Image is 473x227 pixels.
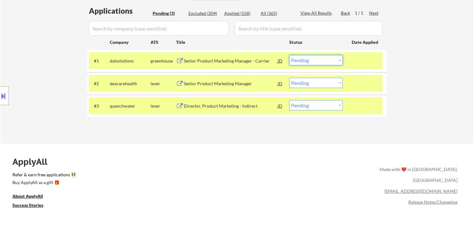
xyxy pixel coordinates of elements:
u: About ApplyAll [12,193,43,199]
div: Date Applied [352,39,379,45]
div: View All Results [300,10,334,16]
div: Next [369,10,379,16]
div: datsolutions [110,58,151,64]
div: Title [176,39,283,45]
div: Back [341,10,351,16]
div: Director, Product Marketing - Indirect [184,103,278,109]
div: Made with ❤️ in [GEOGRAPHIC_DATA], [GEOGRAPHIC_DATA] [377,164,457,186]
div: greenhouse [151,58,176,64]
a: Buy ApplyAll as a gift 🎁 [12,179,75,187]
div: Applications [89,7,151,15]
a: Refer & earn free applications 👯‍♀️ [12,173,250,179]
input: Search by title (case sensitive) [235,21,383,36]
input: Search by company (case sensitive) [89,21,229,36]
div: Buy ApplyAll as a gift 🎁 [12,180,75,185]
div: Pending (3) [153,10,184,16]
div: All (365) [261,10,292,16]
div: quenchwater [110,103,151,109]
div: Senior Product Marketing Manager - Carrier [184,58,278,64]
u: Success Stories [12,202,43,208]
div: Status [289,36,343,48]
a: Success Stories [12,202,52,210]
div: JD [277,78,283,89]
a: [EMAIL_ADDRESS][DOMAIN_NAME] [384,188,457,194]
div: JD [277,55,283,66]
div: Company [110,39,151,45]
div: Excluded (204) [188,10,220,16]
div: Senior Product Marketing Manager [184,81,278,87]
div: dexcarehealth [110,81,151,87]
a: Release Notes/Changelog [408,199,457,205]
div: lever [151,103,176,109]
div: lever [151,81,176,87]
div: 1 / 1 [355,10,369,16]
div: ATS [151,39,176,45]
a: About ApplyAll [12,193,52,201]
div: Applied (158) [224,10,255,16]
div: JD [277,100,283,111]
div: ApplyAll [12,156,54,167]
